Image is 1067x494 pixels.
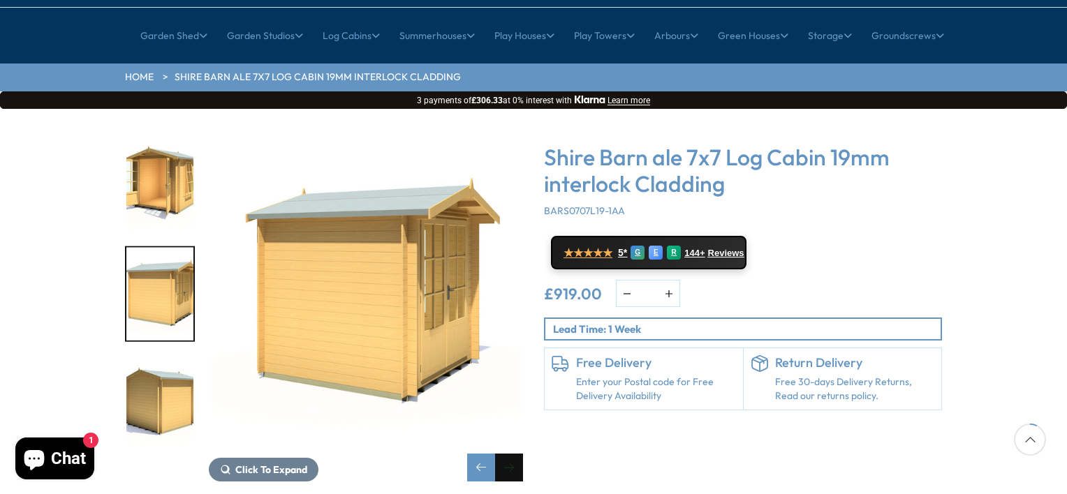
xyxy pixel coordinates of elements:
[631,246,645,260] div: G
[576,375,736,403] a: Enter your Postal code for Free Delivery Availability
[551,236,746,269] a: ★★★★★ 5* G E R 144+ Reviews
[654,18,698,53] a: Arbours
[576,355,736,370] h6: Free Delivery
[574,18,635,53] a: Play Towers
[235,463,307,476] span: Click To Expand
[544,286,602,301] ins: £919.00
[553,322,941,336] p: Lead Time: 1 Week
[125,246,195,342] div: 10 / 11
[467,454,495,481] div: Previous slide
[718,18,788,53] a: Green Houses
[871,18,944,53] a: Groundscrews
[209,137,523,451] img: Shire Barn ale 7x7 Log Cabin 19mm interlock Cladding - Best Shed
[495,454,523,481] div: Next slide
[494,18,554,53] a: Play Houses
[708,248,744,259] span: Reviews
[175,70,461,84] a: Shire Barn ale 7x7 Log Cabin 19mm interlock Cladding
[808,18,852,53] a: Storage
[126,357,193,449] img: Barnsdale.7x72090x2090135_0caa36ca-378e-4ef9-8473-02e869bd6e78_200x200.jpg
[11,437,98,483] inbox-online-store-chat: Shopify online store chat
[544,144,942,197] h3: Shire Barn ale 7x7 Log Cabin 19mm interlock Cladding
[544,204,625,217] span: BARS0707L19-1AA
[649,246,663,260] div: E
[140,18,207,53] a: Garden Shed
[126,248,193,340] img: Barnsdale.7x72090x2090060_17d51dec-d7d4-482c-8e27-d17f4706a42d_200x200.jpg
[399,18,475,53] a: Summerhouses
[125,137,195,232] div: 9 / 11
[209,458,318,481] button: Click To Expand
[227,18,303,53] a: Garden Studios
[667,246,681,260] div: R
[209,137,523,481] div: 10 / 11
[684,248,705,259] span: 144+
[125,355,195,451] div: 11 / 11
[775,375,935,403] p: Free 30-days Delivery Returns, Read our returns policy.
[323,18,380,53] a: Log Cabins
[126,138,193,231] img: Barnsdale.7x72090x2090-030open_28f7a997-b570-48bb-a9a6-93b211ad49bd_200x200.jpg
[125,70,154,84] a: HOME
[775,355,935,370] h6: Return Delivery
[564,246,612,260] span: ★★★★★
